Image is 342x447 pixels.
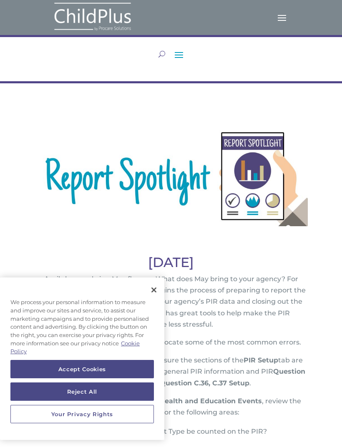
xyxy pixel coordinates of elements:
[34,337,308,355] p: Let’s go through a checklist to help locate some of the most common errors.
[34,256,308,274] h1: [DATE]
[300,407,342,447] iframe: Chat Widget
[34,274,308,337] p: April showers bring May flowers. What does May bring to your agency? For many agencies, [PERSON_N...
[10,405,154,424] button: Your Privacy Rights
[10,383,154,401] button: Reject All
[244,357,278,365] strong: PIR Setup
[34,355,308,396] p: First, go to to ensure the sections of the tab are accurate. Sections in this tab include general...
[160,380,249,387] strong: Question C.36, C.37 Setup
[34,396,308,425] p: Next in , review the event type setup for the following areas:
[47,425,308,447] li: How should this Event Type be counted on the PIR?
[10,360,154,379] button: Accept Cookies
[145,281,163,300] button: Close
